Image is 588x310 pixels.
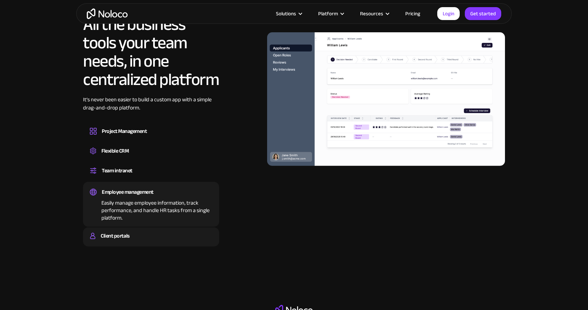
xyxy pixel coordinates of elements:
div: Easily manage employee information, track performance, and handle HR tasks from a single platform. [90,197,212,222]
a: home [87,8,128,19]
h2: All the business tools your team needs, in one centralized platform [83,15,219,89]
div: Build a secure, fully-branded, and personalized client portal that lets your customers self-serve. [90,241,212,243]
div: Flexible CRM [101,146,129,156]
div: Team intranet [102,166,132,176]
div: Resources [352,9,397,18]
div: Create a custom CRM that you can adapt to your business’s needs, centralize your workflows, and m... [90,156,212,158]
div: Platform [310,9,352,18]
div: Solutions [267,9,310,18]
div: Employee management [102,187,153,197]
a: Get started [465,7,501,20]
div: Design custom project management tools to speed up workflows, track progress, and optimize your t... [90,136,212,138]
a: Login [437,7,460,20]
a: Pricing [397,9,429,18]
div: It’s never been easier to build a custom app with a simple drag-and-drop platform. [83,96,219,122]
div: Platform [318,9,338,18]
div: Set up a central space for your team to collaborate, share information, and stay up to date on co... [90,176,212,178]
div: Solutions [276,9,296,18]
div: Client portals [101,231,129,241]
div: Resources [360,9,383,18]
div: Project Management [102,126,147,136]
